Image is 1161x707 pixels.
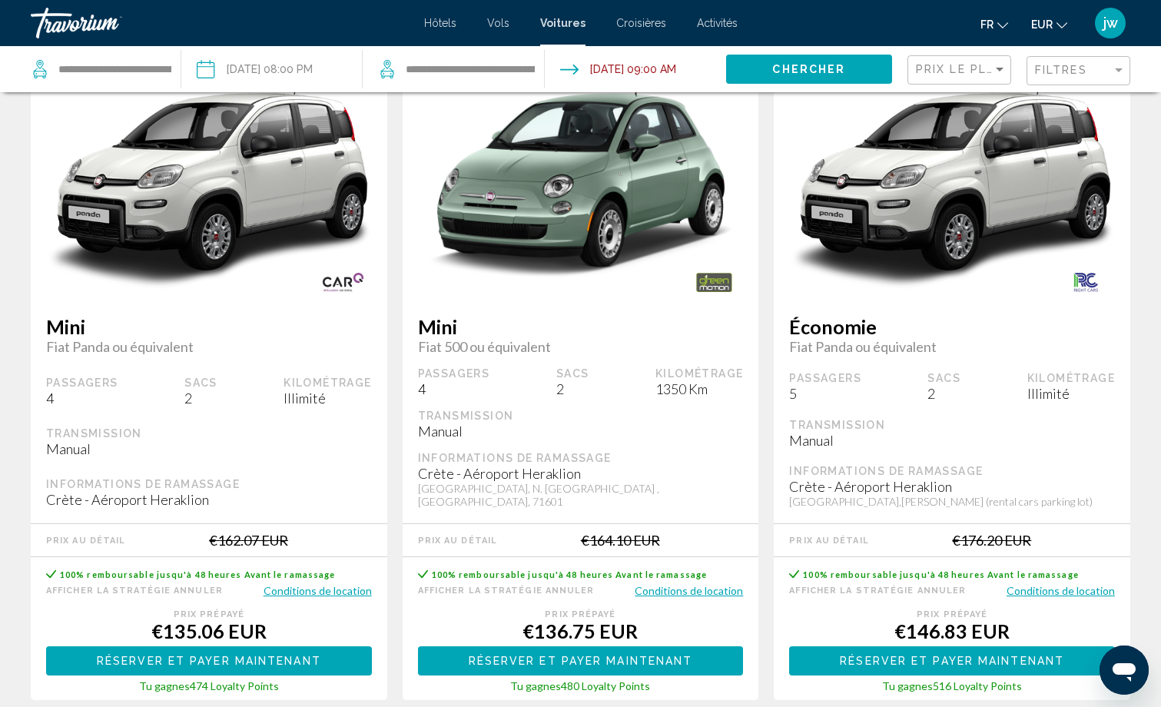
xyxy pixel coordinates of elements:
[31,8,409,38] a: Travorium
[418,650,744,667] a: Réserver et payer maintenant
[418,423,744,440] div: Manual
[469,656,693,668] span: Réserver et payer maintenant
[789,646,1115,675] button: Réserver et payer maintenant
[1027,55,1130,87] button: Filter
[1027,371,1115,385] div: Kilométrage
[581,532,660,549] div: €164.10 EUR
[31,65,387,290] img: primary.png
[789,315,1115,338] span: Économie
[46,583,223,598] button: Afficher la stratégie Annuler
[789,650,1115,667] a: Réserver et payer maintenant
[46,646,372,675] button: Réserver et payer maintenant
[927,371,960,385] div: Sacs
[46,619,372,642] div: €135.06 EUR
[789,495,1115,508] div: [GEOGRAPHIC_DATA],[PERSON_NAME] (rental cars parking lot)
[916,63,1035,75] span: Prix ​​le plus bas
[46,536,125,546] div: Prix au détail
[418,315,744,338] span: Mini
[655,380,743,397] div: 1350 Km
[789,432,1115,449] div: Manual
[789,371,861,385] div: Passagers
[952,532,1031,549] div: €176.20 EUR
[432,569,707,579] span: 100% remboursable jusqu'à 48 heures Avant le ramassage
[418,338,744,355] span: Fiat 500 ou équivalent
[46,477,372,491] div: Informations de ramassage
[184,390,217,407] div: 2
[980,13,1008,35] button: Change language
[540,17,585,29] a: Voitures
[190,679,279,692] span: 474 Loyalty Points
[1042,265,1130,300] img: RIGHT CARS
[46,491,372,508] div: Crète - Aéroport Heraklion
[418,609,744,619] div: Prix ​​prépayé
[789,583,966,598] button: Afficher la stratégie Annuler
[46,315,372,338] span: Mini
[1035,64,1087,76] span: Filtres
[1103,15,1118,31] span: jw
[197,46,313,92] button: Pickup date: Sep 18, 2025 08:00 PM
[980,18,993,31] span: fr
[789,418,1115,432] div: Transmission
[1090,7,1130,39] button: User Menu
[1027,385,1115,402] div: Illimité
[510,679,561,692] span: Tu gagnes
[46,609,372,619] div: Prix ​​prépayé
[670,265,758,300] img: GREEN MOTION
[789,536,868,546] div: Prix au détail
[403,58,759,295] img: primary.png
[1031,13,1067,35] button: Change currency
[46,376,118,390] div: Passagers
[60,569,335,579] span: 100% remboursable jusqu'à 48 heures Avant le ramassage
[487,17,509,29] a: Vols
[616,17,666,29] a: Croisières
[726,55,892,83] button: Chercher
[789,338,1115,355] span: Fiat Panda ou équivalent
[561,679,650,692] span: 480 Loyalty Points
[299,265,387,300] img: CARQ
[655,367,743,380] div: Kilométrage
[789,609,1115,619] div: Prix ​​prépayé
[46,390,118,407] div: 4
[418,583,595,598] button: Afficher la stratégie Annuler
[418,619,744,642] div: €136.75 EUR
[772,64,845,76] span: Chercher
[1031,18,1053,31] span: EUR
[139,679,190,692] span: Tu gagnes
[789,464,1115,478] div: Informations de ramassage
[264,583,372,598] button: Conditions de location
[418,367,490,380] div: Passagers
[284,376,371,390] div: Kilométrage
[46,338,372,355] span: Fiat Panda ou équivalent
[840,656,1064,668] span: Réserver et payer maintenant
[916,64,1007,77] mat-select: Sort by
[789,619,1115,642] div: €146.83 EUR
[418,451,744,465] div: Informations de ramassage
[789,478,1115,495] div: Crète - Aéroport Heraklion
[882,679,933,692] span: Tu gagnes
[1100,646,1149,695] iframe: Bouton de lancement de la fenêtre de messagerie
[418,536,497,546] div: Prix au détail
[927,385,960,402] div: 2
[424,17,456,29] a: Hôtels
[933,679,1022,692] span: 516 Loyalty Points
[418,646,744,675] button: Réserver et payer maintenant
[418,409,744,423] div: Transmission
[1007,583,1115,598] button: Conditions de location
[209,532,288,549] div: €162.07 EUR
[803,569,1078,579] span: 100% remboursable jusqu'à 48 heures Avant le ramassage
[418,482,744,508] div: [GEOGRAPHIC_DATA], N. [GEOGRAPHIC_DATA] , [GEOGRAPHIC_DATA], 71601
[46,650,372,667] a: Réserver et payer maintenant
[556,380,589,397] div: 2
[46,427,372,440] div: Transmission
[418,465,744,482] div: Crète - Aéroport Heraklion
[97,656,321,668] span: Réserver et payer maintenant
[697,17,738,29] a: Activités
[284,390,371,407] div: Illimité
[556,367,589,380] div: Sacs
[560,46,676,92] button: Drop-off date: Sep 27, 2025 09:00 AM
[635,583,743,598] button: Conditions de location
